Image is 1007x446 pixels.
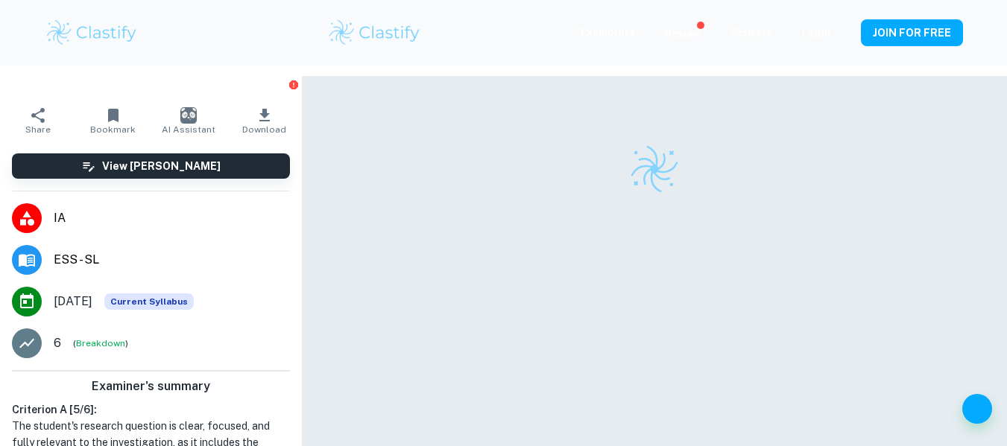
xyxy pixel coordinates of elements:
a: Login [802,27,831,39]
span: Share [25,124,51,135]
h6: Examiner's summary [6,377,296,395]
button: AI Assistant [151,100,227,141]
p: 6 [54,334,61,352]
span: ( ) [73,337,128,351]
p: Review [665,25,701,42]
span: [DATE] [54,293,92,310]
span: Current Syllabus [104,293,194,310]
button: JOIN FOR FREE [861,19,963,46]
button: Download [227,100,302,141]
h6: Criterion A [ 5 / 6 ]: [12,401,290,418]
h6: View [PERSON_NAME] [102,158,221,174]
button: View [PERSON_NAME] [12,153,290,179]
img: Clastify logo [628,143,681,195]
button: Report issue [288,79,299,90]
span: Bookmark [90,124,136,135]
span: Download [242,124,286,135]
div: This exemplar is based on the current syllabus. Feel free to refer to it for inspiration/ideas wh... [104,293,194,310]
a: Schools [730,27,772,39]
button: Help and Feedback [962,394,992,424]
button: Bookmark [75,100,151,141]
span: IA [54,209,290,227]
button: Breakdown [76,337,125,350]
span: ESS - SL [54,251,290,269]
span: AI Assistant [162,124,215,135]
img: Clastify logo [327,18,422,48]
img: AI Assistant [180,107,197,124]
img: Clastify logo [45,18,139,48]
p: Exemplars [581,24,635,40]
